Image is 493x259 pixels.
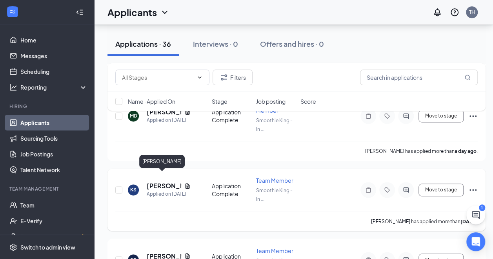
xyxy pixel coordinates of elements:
[213,70,253,85] button: Filter Filters
[20,229,87,244] a: DocumentsCrown
[76,8,84,16] svg: Collapse
[418,184,464,196] button: Move to stage
[468,185,478,195] svg: Ellipses
[360,70,478,85] input: Search in applications
[364,187,373,193] svg: Note
[212,97,227,105] span: Stage
[256,97,286,105] span: Job posting
[160,7,169,17] svg: ChevronDown
[466,206,485,224] button: ChatActive
[365,148,478,154] p: [PERSON_NAME] has applied more than .
[20,83,88,91] div: Reporting
[147,182,181,190] h5: [PERSON_NAME]
[184,253,191,259] svg: Document
[300,97,316,105] span: Score
[20,115,87,130] a: Applicants
[196,74,203,81] svg: ChevronDown
[115,39,171,49] div: Applications · 36
[20,213,87,229] a: E-Verify
[382,187,392,193] svg: Tag
[147,116,191,124] div: Applied on [DATE]
[130,186,136,193] div: KS
[464,74,471,81] svg: MagnifyingGlass
[219,73,229,82] svg: Filter
[212,182,251,198] div: Application Complete
[9,186,86,192] div: Team Management
[147,190,191,198] div: Applied on [DATE]
[122,73,193,82] input: All Stages
[256,177,293,184] span: Team Member
[139,155,185,168] div: [PERSON_NAME]
[20,32,87,48] a: Home
[401,187,411,193] svg: ActiveChat
[469,9,475,15] div: TH
[460,218,477,224] b: [DATE]
[128,97,175,105] span: Name · Applied On
[20,243,75,251] div: Switch to admin view
[9,8,16,16] svg: WorkstreamLogo
[184,183,191,189] svg: Document
[20,162,87,178] a: Talent Network
[479,204,485,211] div: 1
[471,210,480,220] svg: ChatActive
[20,146,87,162] a: Job Postings
[9,103,86,110] div: Hiring
[466,232,485,251] div: Open Intercom Messenger
[9,83,17,91] svg: Analysis
[256,187,293,202] span: Smoothie King - In ...
[20,48,87,64] a: Messages
[371,218,478,224] p: [PERSON_NAME] has applied more than .
[20,64,87,79] a: Scheduling
[20,130,87,146] a: Sourcing Tools
[256,247,293,254] span: Team Member
[193,39,238,49] div: Interviews · 0
[450,7,459,17] svg: QuestionInfo
[455,148,477,154] b: a day ago
[9,243,17,251] svg: Settings
[433,7,442,17] svg: Notifications
[260,39,324,49] div: Offers and hires · 0
[20,197,87,213] a: Team
[107,6,157,19] h1: Applicants
[256,118,293,132] span: Smoothie King - In ...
